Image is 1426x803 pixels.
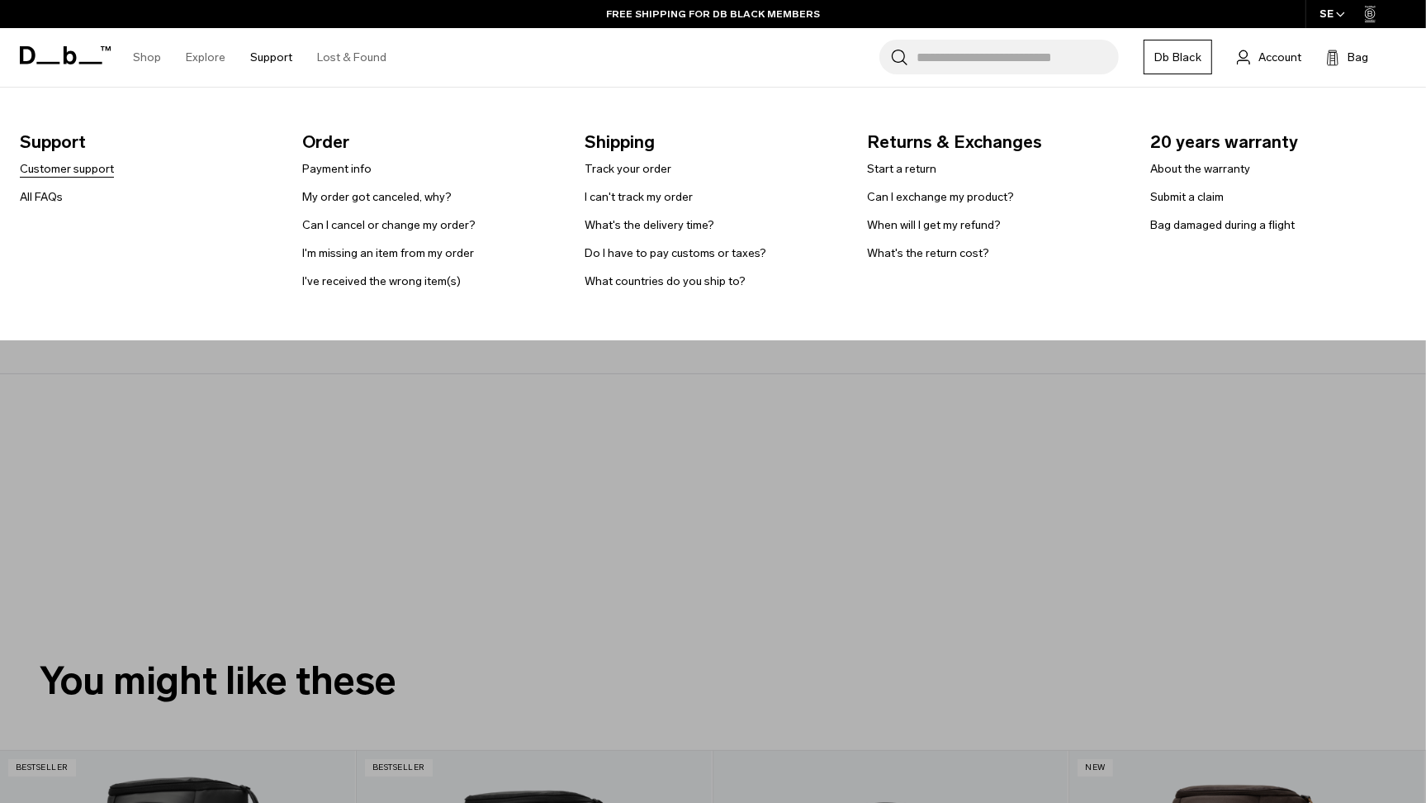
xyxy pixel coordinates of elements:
[302,245,474,262] a: I'm missing an item from my order
[1150,188,1224,206] a: Submit a claim
[585,160,671,178] a: Track your order
[121,28,399,87] nav: Main Navigation
[302,188,452,206] a: My order got canceled, why?
[1150,129,1406,155] span: 20 years warranty
[1150,216,1295,234] a: Bag damaged during a flight
[302,216,476,234] a: Can I cancel or change my order?
[585,273,746,290] a: What countries do you ship to?
[20,188,63,206] a: All FAQs
[1150,160,1250,178] a: About the warranty
[868,160,937,178] a: Start a return
[868,188,1015,206] a: Can I exchange my product?
[133,28,161,87] a: Shop
[1237,47,1301,67] a: Account
[585,129,841,155] span: Shipping
[585,188,693,206] a: I can't track my order
[868,129,1124,155] span: Returns & Exchanges
[1326,47,1368,67] button: Bag
[20,129,276,155] span: Support
[868,245,990,262] a: What's the return cost?
[1144,40,1212,74] a: Db Black
[186,28,225,87] a: Explore
[1258,49,1301,66] span: Account
[1348,49,1368,66] span: Bag
[302,273,461,290] a: I've received the wrong item(s)
[302,160,372,178] a: Payment info
[20,160,114,178] a: Customer support
[606,7,820,21] a: FREE SHIPPING FOR DB BLACK MEMBERS
[585,245,766,262] a: Do I have to pay customs or taxes?
[302,129,558,155] span: Order
[868,216,1002,234] a: When will I get my refund?
[250,28,292,87] a: Support
[317,28,386,87] a: Lost & Found
[585,216,714,234] a: What's the delivery time?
